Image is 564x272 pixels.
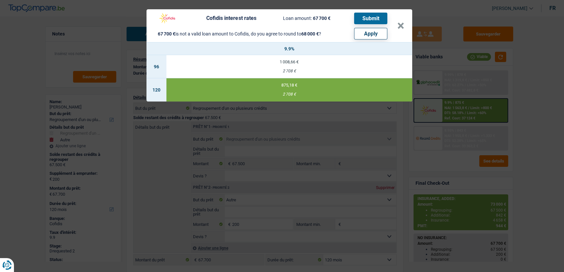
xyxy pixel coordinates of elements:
[166,60,412,64] div: 1 008,66 €
[354,28,387,39] button: Apply
[158,31,175,36] span: 67 700 €
[154,12,180,25] img: Cofidis
[166,69,412,73] div: 2 708 €
[283,16,312,21] span: Loan amount:
[313,16,330,21] span: 67 700 €
[301,31,319,36] span: 68 000 €
[146,78,166,102] td: 120
[166,42,412,55] th: 9.9%
[146,55,166,78] td: 96
[166,83,412,87] div: 875,18 €
[397,23,404,29] button: ×
[206,16,256,21] div: Cofidis interest rates
[354,13,387,24] button: Submit
[166,92,412,97] div: 2 708 €
[158,32,321,36] div: is not a valid loan amount to Cofidis, do you agree to round to ?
